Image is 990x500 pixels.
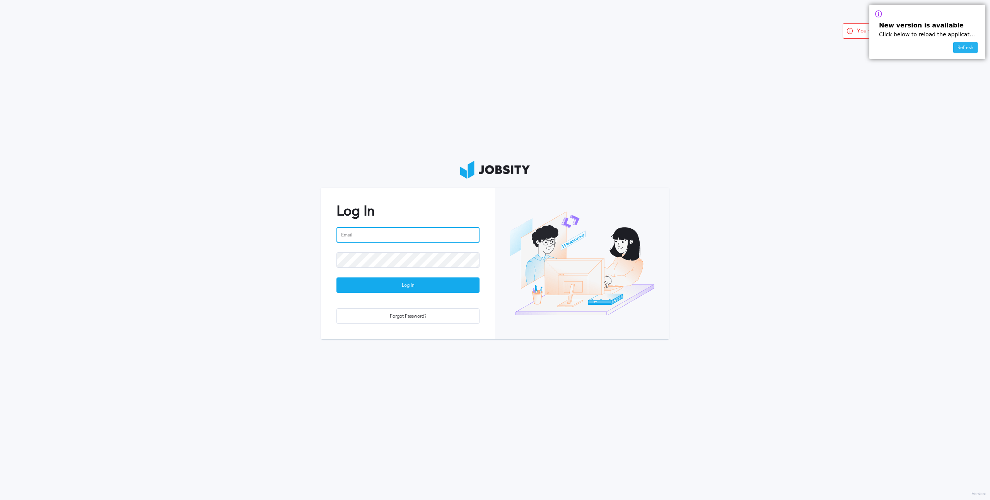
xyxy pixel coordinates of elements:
[879,22,976,29] p: New version is available
[972,492,986,497] label: Version:
[879,31,976,37] p: Click below to reload the application
[954,42,977,54] div: Refresh
[336,308,480,324] button: Forgot Password?
[857,28,966,34] span: You session has expired. Please log in again.
[337,278,479,293] div: Log In
[953,42,978,53] button: Refresh
[337,309,479,324] div: Forgot Password?
[336,203,480,219] h2: Log In
[336,227,480,243] input: Email
[336,277,480,293] button: Log In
